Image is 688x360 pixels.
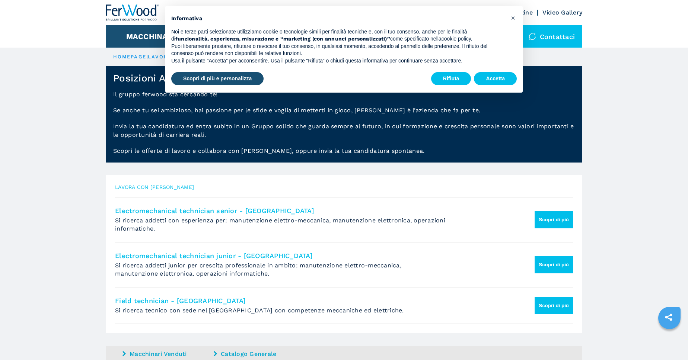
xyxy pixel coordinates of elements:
[535,297,573,314] button: Scopri di più
[115,184,573,190] span: lavora con [PERSON_NAME]
[126,32,176,41] button: Macchinari
[122,350,212,358] a: Macchinari Venduti
[171,15,505,22] h2: Informativa
[171,43,505,57] p: Puoi liberamente prestare, rifiutare o revocare il tuo consenso, in qualsiasi momento, accedendo ...
[431,72,471,86] button: Rifiuta
[115,262,401,277] span: Si ricerca addetti junior per crescita professionale in ambito: manutenzione elettro-meccanica, m...
[474,72,517,86] button: Accetta
[113,147,424,154] span: Scopri le offerte di lavoro e collabora con [PERSON_NAME], oppure invia la tua candidatura sponta...
[113,54,146,60] a: HOMEPAGE
[146,54,148,60] span: |
[171,72,264,86] button: Scopri di più e personalizza
[115,242,573,287] li: Electromechanical Technician Junior - Italy
[529,33,536,40] img: Contattaci
[113,72,191,84] h1: Posizioni Aperte
[106,4,159,21] img: Ferwood
[113,123,574,138] span: Invia la tua candidatura ed entra subito in un Gruppo solido che guarda sempre al futuro, in cui ...
[115,296,528,305] h4: Field technician - [GEOGRAPHIC_DATA]
[442,36,471,42] a: cookie policy
[521,25,583,48] div: Contattaci
[115,197,573,242] li: Electromechanical Technician Senior - Italy
[214,350,303,358] a: Catalogo Generale
[171,28,505,43] p: Noi e terze parti selezionate utilizziamo cookie o tecnologie simili per finalità tecniche e, con...
[175,36,390,42] strong: funzionalità, esperienza, misurazione e “marketing (con annunci personalizzati)”
[115,287,573,324] li: Field Technician - UK
[535,256,573,273] button: Scopri di più
[507,12,519,24] button: Chiudi questa informativa
[542,9,582,16] a: Video Gallery
[115,251,528,260] h4: Electromechanical technician junior - [GEOGRAPHIC_DATA]
[115,206,528,215] h4: Electromechanical technician senior - [GEOGRAPHIC_DATA]
[115,217,445,232] span: Si ricerca addetti con esperienza per: manutenzione elettro-meccanica, manutenzione elettronica, ...
[113,107,480,114] span: Se anche tu sei ambizioso, hai passione per le sfide e voglia di metterti in gioco, [PERSON_NAME]...
[148,54,240,60] a: lavora con [PERSON_NAME]
[511,13,515,22] span: ×
[535,211,573,228] button: Scopri di più
[659,308,678,327] a: sharethis
[171,57,505,65] p: Usa il pulsante “Accetta” per acconsentire. Usa il pulsante “Rifiuta” o chiudi questa informativa...
[115,306,446,315] p: Si ricerca tecnico con sede nel [GEOGRAPHIC_DATA] con competenze meccaniche ed elettriche.
[113,91,218,98] span: Il gruppo ferwood sta cercando te!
